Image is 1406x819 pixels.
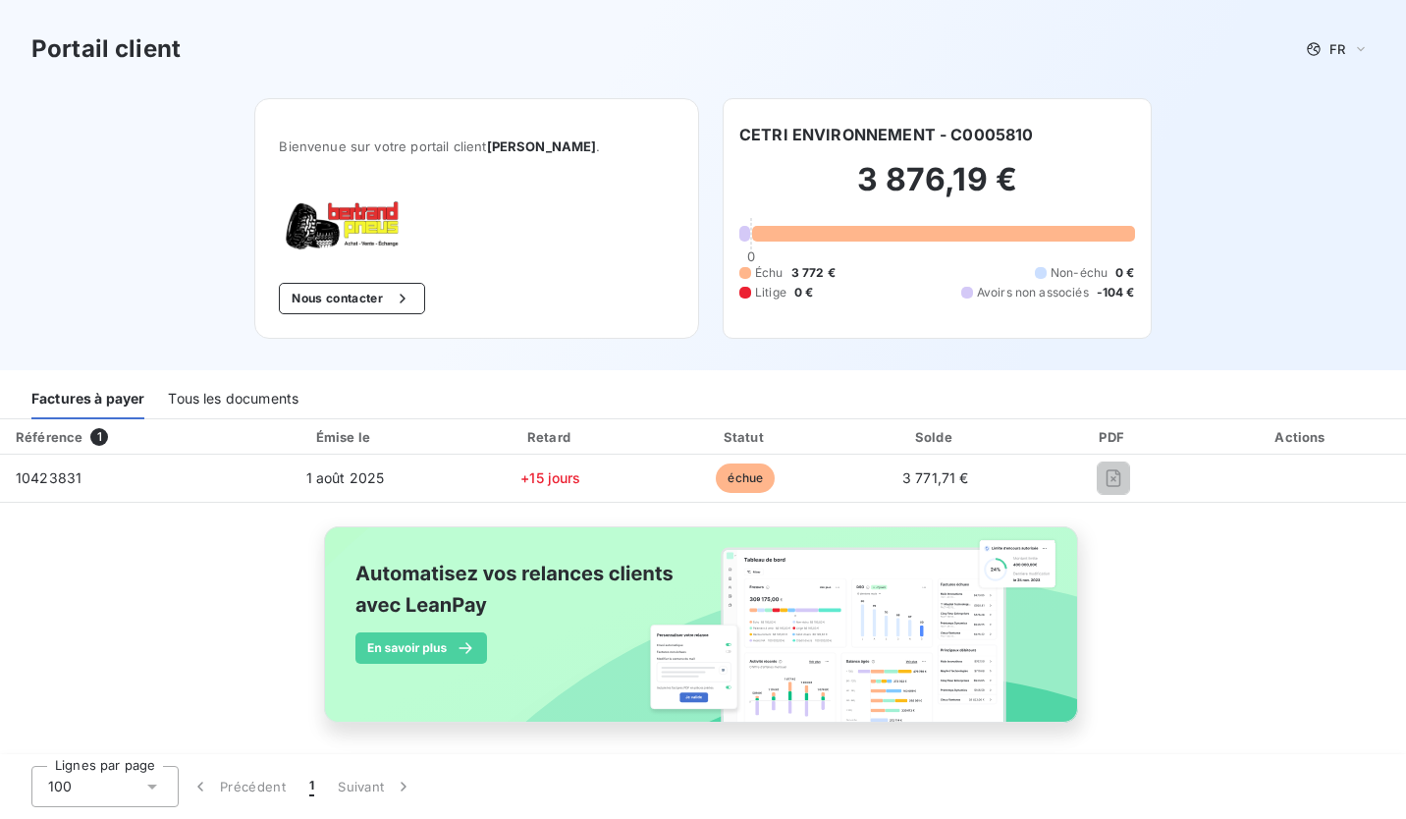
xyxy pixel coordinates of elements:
[739,123,1034,146] h6: CETRI ENVIRONNEMENT - C0005810
[309,777,314,796] span: 1
[902,469,969,486] span: 3 771,71 €
[16,469,81,486] span: 10423831
[791,264,836,282] span: 3 772 €
[653,427,838,447] div: Statut
[16,429,82,445] div: Référence
[179,766,297,807] button: Précédent
[977,284,1089,301] span: Avoirs non associés
[1051,264,1108,282] span: Non-échu
[794,284,813,301] span: 0 €
[1033,427,1194,447] div: PDF
[1329,41,1345,57] span: FR
[1115,264,1134,282] span: 0 €
[297,766,326,807] button: 1
[90,428,108,446] span: 1
[306,515,1100,756] img: banner
[739,160,1135,219] h2: 3 876,19 €
[242,427,448,447] div: Émise le
[755,264,784,282] span: Échu
[279,283,424,314] button: Nous contacter
[31,378,144,419] div: Factures à payer
[716,464,775,493] span: échue
[1202,427,1402,447] div: Actions
[520,469,580,486] span: +15 jours
[755,284,786,301] span: Litige
[279,201,405,251] img: Company logo
[168,378,298,419] div: Tous les documents
[1097,284,1135,301] span: -104 €
[31,31,181,67] h3: Portail client
[457,427,646,447] div: Retard
[306,469,385,486] span: 1 août 2025
[279,138,675,154] span: Bienvenue sur votre portail client .
[747,248,755,264] span: 0
[487,138,597,154] span: [PERSON_NAME]
[845,427,1025,447] div: Solde
[48,777,72,796] span: 100
[326,766,425,807] button: Suivant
